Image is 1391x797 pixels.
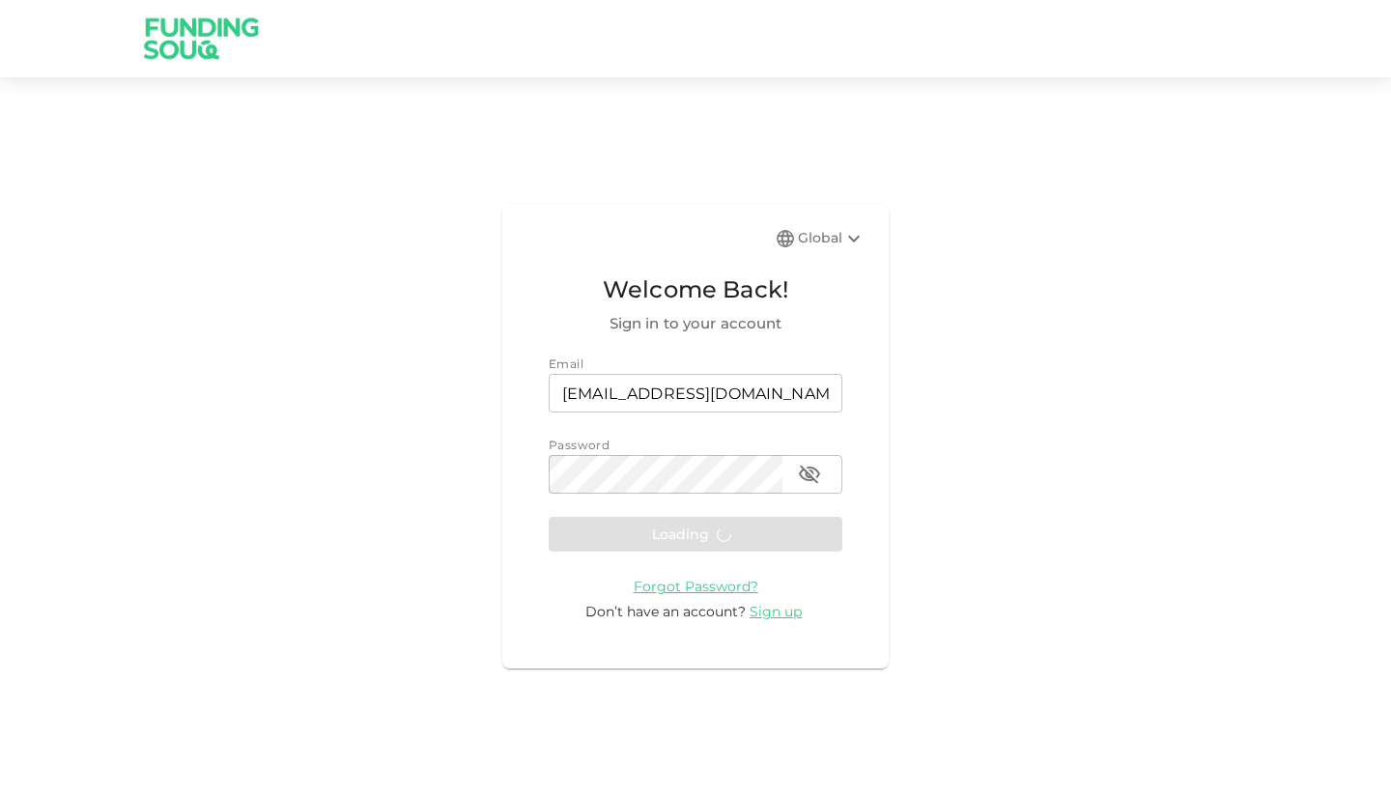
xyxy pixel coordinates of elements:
[585,603,746,620] span: Don’t have an account?
[549,356,583,371] span: Email
[549,455,782,494] input: password
[798,227,866,250] div: Global
[549,312,842,335] span: Sign in to your account
[549,374,842,413] input: email
[634,578,758,595] span: Forgot Password?
[634,577,758,595] a: Forgot Password?
[549,438,610,452] span: Password
[549,271,842,308] span: Welcome Back!
[750,603,802,620] span: Sign up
